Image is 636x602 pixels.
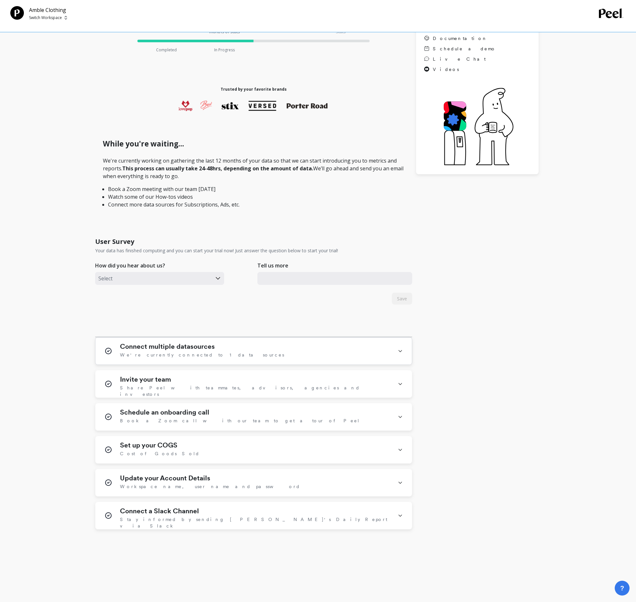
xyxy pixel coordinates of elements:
[120,408,209,416] h1: Schedule an onboarding call
[29,15,62,20] p: Switch Workspace
[156,47,177,53] p: Completed
[122,165,313,172] strong: This process can usually take 24-48hrs, depending on the amount of data.
[103,157,404,208] p: We're currently working on gathering the last 12 months of your data so that we can start introdu...
[424,66,496,73] a: Videos
[424,45,496,52] a: Schedule a demo
[615,581,630,596] button: ?
[120,385,390,397] span: Share Peel with teammates, advisors, agencies and investors
[120,450,200,457] span: Cost of Goods Sold
[257,262,288,269] p: Tell us more
[120,516,390,529] span: Stay informed by sending [PERSON_NAME]'s Daily Report via Slack
[95,237,134,246] h1: User Survey
[221,87,287,92] h1: Trusted by your favorite brands
[433,56,486,62] span: Live Chat
[10,6,24,20] img: Team Profile
[108,193,399,201] li: Watch some of our How-tos videos
[120,376,171,383] h1: Invite your team
[65,15,67,20] img: picker
[433,66,459,73] span: Videos
[120,474,210,482] h1: Update your Account Details
[108,201,399,208] li: Connect more data sources for Subscriptions, Ads, etc.
[424,35,496,42] a: Documentation
[433,35,488,42] span: Documentation
[95,262,165,269] p: How did you hear about us?
[120,417,360,424] span: Book a Zoom call with our team to get a tour of Peel
[214,47,235,53] p: In Progress
[103,138,404,149] h1: While you're waiting...
[433,45,496,52] span: Schedule a demo
[120,441,177,449] h1: Set up your COGS
[620,584,624,593] span: ?
[29,6,67,14] p: Amble Clothing
[120,507,199,515] h1: Connect a Slack Channel
[95,247,338,254] p: Your data has finished computing and you can start your trial now! Just answer the question below...
[120,352,284,358] span: We're currently connected to 1 data sources
[108,185,399,193] li: Book a Zoom meeting with our team [DATE]
[120,343,215,350] h1: Connect multiple datasources
[120,483,300,490] span: Workspace name, user name and password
